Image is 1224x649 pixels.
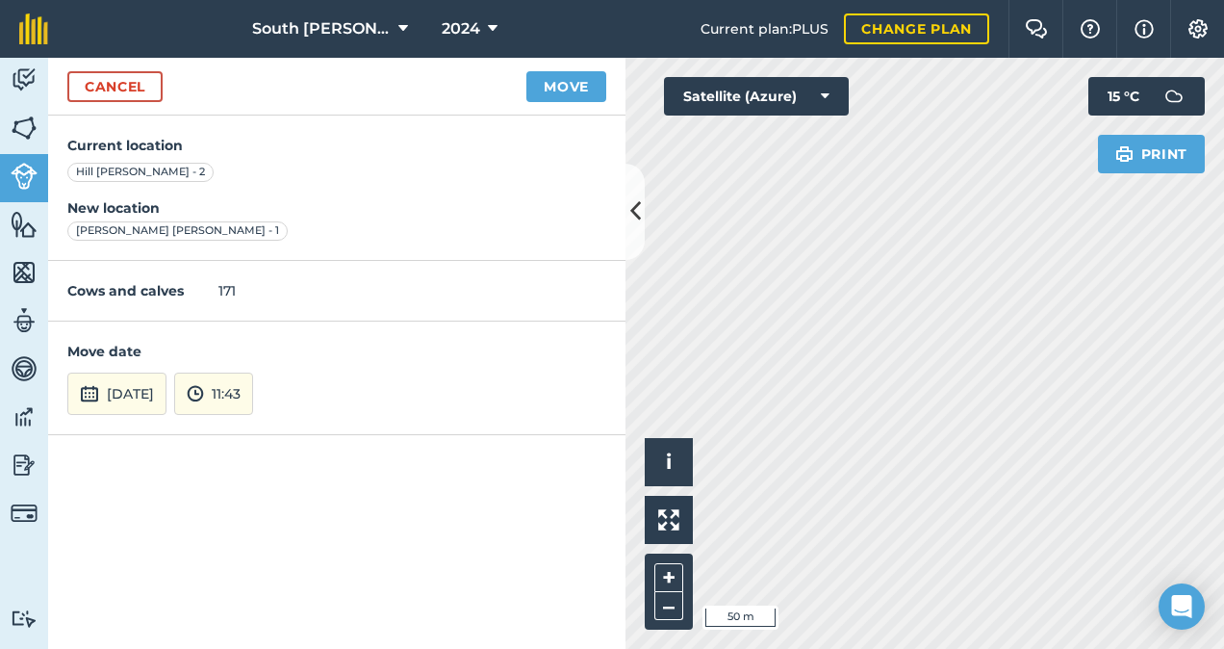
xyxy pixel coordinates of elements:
img: fieldmargin Logo [19,13,48,44]
div: [PERSON_NAME] [PERSON_NAME] - 1 [67,221,288,241]
div: Open Intercom Messenger [1159,584,1205,630]
button: Satellite (Azure) [664,77,849,116]
img: svg+xml;base64,PD94bWwgdmVyc2lvbj0iMS4wIiBlbmNvZGluZz0idXRmLTgiPz4KPCEtLSBHZW5lcmF0b3I6IEFkb2JlIE... [11,500,38,527]
img: svg+xml;base64,PD94bWwgdmVyc2lvbj0iMS4wIiBlbmNvZGluZz0idXRmLTgiPz4KPCEtLSBHZW5lcmF0b3I6IEFkb2JlIE... [11,306,38,335]
img: svg+xml;base64,PHN2ZyB4bWxucz0iaHR0cDovL3d3dy53My5vcmcvMjAwMC9zdmciIHdpZHRoPSIxOSIgaGVpZ2h0PSIyNC... [1115,143,1134,166]
img: svg+xml;base64,PD94bWwgdmVyc2lvbj0iMS4wIiBlbmNvZGluZz0idXRmLTgiPz4KPCEtLSBHZW5lcmF0b3I6IEFkb2JlIE... [11,354,38,383]
img: svg+xml;base64,PD94bWwgdmVyc2lvbj0iMS4wIiBlbmNvZGluZz0idXRmLTgiPz4KPCEtLSBHZW5lcmF0b3I6IEFkb2JlIE... [11,610,38,628]
span: South [PERSON_NAME] [252,17,391,40]
img: svg+xml;base64,PD94bWwgdmVyc2lvbj0iMS4wIiBlbmNvZGluZz0idXRmLTgiPz4KPCEtLSBHZW5lcmF0b3I6IEFkb2JlIE... [11,65,38,94]
button: Print [1098,135,1206,173]
img: A question mark icon [1079,19,1102,39]
span: Current plan : PLUS [701,18,829,39]
img: svg+xml;base64,PHN2ZyB4bWxucz0iaHR0cDovL3d3dy53My5vcmcvMjAwMC9zdmciIHdpZHRoPSI1NiIgaGVpZ2h0PSI2MC... [11,210,38,239]
span: i [666,450,672,474]
h4: Current location [67,135,606,156]
img: svg+xml;base64,PHN2ZyB4bWxucz0iaHR0cDovL3d3dy53My5vcmcvMjAwMC9zdmciIHdpZHRoPSI1NiIgaGVpZ2h0PSI2MC... [11,114,38,143]
img: svg+xml;base64,PD94bWwgdmVyc2lvbj0iMS4wIiBlbmNvZGluZz0idXRmLTgiPz4KPCEtLSBHZW5lcmF0b3I6IEFkb2JlIE... [1155,77,1193,116]
a: Change plan [844,13,989,44]
img: svg+xml;base64,PD94bWwgdmVyc2lvbj0iMS4wIiBlbmNvZGluZz0idXRmLTgiPz4KPCEtLSBHZW5lcmF0b3I6IEFkb2JlIE... [11,402,38,431]
button: 15 °C [1088,77,1205,116]
div: Hill [PERSON_NAME] - 2 [67,163,214,182]
img: svg+xml;base64,PD94bWwgdmVyc2lvbj0iMS4wIiBlbmNvZGluZz0idXRmLTgiPz4KPCEtLSBHZW5lcmF0b3I6IEFkb2JlIE... [11,163,38,190]
div: 171 [48,261,625,322]
button: + [654,563,683,592]
span: 2024 [442,17,480,40]
img: svg+xml;base64,PD94bWwgdmVyc2lvbj0iMS4wIiBlbmNvZGluZz0idXRmLTgiPz4KPCEtLSBHZW5lcmF0b3I6IEFkb2JlIE... [11,451,38,480]
a: Cancel [67,71,163,102]
img: svg+xml;base64,PD94bWwgdmVyc2lvbj0iMS4wIiBlbmNvZGluZz0idXRmLTgiPz4KPCEtLSBHZW5lcmF0b3I6IEFkb2JlIE... [187,382,204,405]
h4: Move date [67,341,606,362]
img: Two speech bubbles overlapping with the left bubble in the forefront [1025,19,1048,39]
button: – [654,592,683,620]
img: svg+xml;base64,PHN2ZyB4bWxucz0iaHR0cDovL3d3dy53My5vcmcvMjAwMC9zdmciIHdpZHRoPSI1NiIgaGVpZ2h0PSI2MC... [11,258,38,287]
h4: New location [67,197,606,219]
button: 11:43 [174,373,253,415]
span: 15 ° C [1108,77,1139,116]
img: Four arrows, one pointing top left, one top right, one bottom right and the last bottom left [658,509,679,531]
strong: Cows and calves [67,282,184,299]
img: svg+xml;base64,PD94bWwgdmVyc2lvbj0iMS4wIiBlbmNvZGluZz0idXRmLTgiPz4KPCEtLSBHZW5lcmF0b3I6IEFkb2JlIE... [80,382,99,405]
button: Move [526,71,606,102]
img: svg+xml;base64,PHN2ZyB4bWxucz0iaHR0cDovL3d3dy53My5vcmcvMjAwMC9zdmciIHdpZHRoPSIxNyIgaGVpZ2h0PSIxNy... [1135,17,1154,40]
img: A cog icon [1186,19,1210,39]
button: [DATE] [67,373,166,415]
button: i [645,438,693,486]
